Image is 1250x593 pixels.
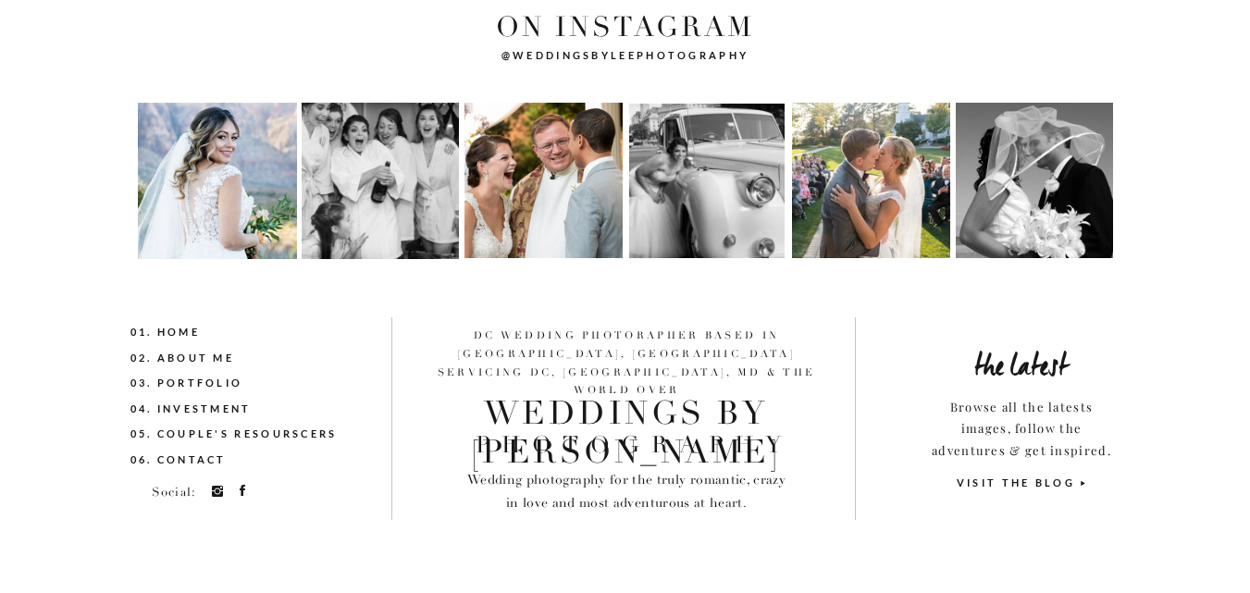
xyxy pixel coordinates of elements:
[130,374,309,394] a: 03. Portfolio
[493,11,758,43] div: on instagram
[428,394,824,472] p: weddings By [PERSON_NAME]
[130,425,382,445] a: 05. couple's resourscers
[923,338,1120,391] a: the latest
[130,451,309,471] a: 06. Contact
[929,396,1115,459] a: Browse all the latests images, follow the adventures & get inspired.
[947,474,1085,515] a: VISIT THE BLOG
[397,46,854,77] div: @weddingsbyleephotography
[152,486,205,510] div: Social:
[130,400,309,420] a: 04. investment
[467,468,786,516] p: Wedding photography for the truly romantic, crazy in love and most adventurous at heart.
[130,349,309,369] a: 02. About me
[429,327,824,377] p: DC wedding photorapher BASED IN [GEOGRAPHIC_DATA], [GEOGRAPHIC_DATA] servicing Dc, [GEOGRAPHIC_DA...
[130,323,309,343] a: 01. Home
